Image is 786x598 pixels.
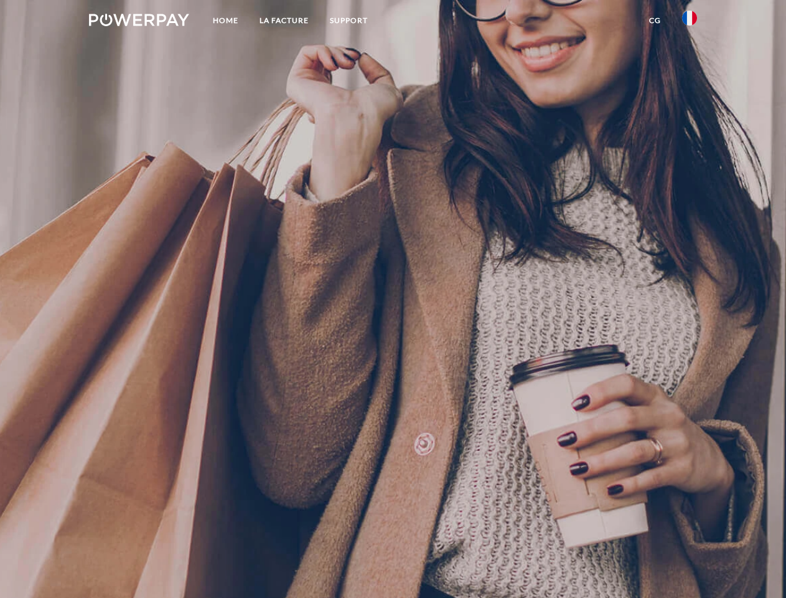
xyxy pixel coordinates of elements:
[89,14,189,26] img: logo-powerpay-white.svg
[682,11,697,26] img: fr
[639,9,671,32] a: CG
[319,9,378,32] a: Support
[249,9,319,32] a: LA FACTURE
[202,9,249,32] a: Home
